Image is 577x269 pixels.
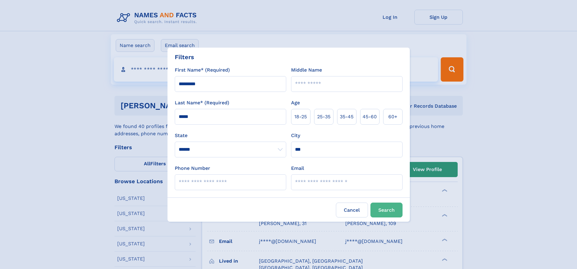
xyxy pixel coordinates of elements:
div: Filters [175,52,194,62]
label: First Name* (Required) [175,66,230,74]
label: State [175,132,286,139]
span: 60+ [388,113,397,120]
span: 18‑25 [294,113,307,120]
label: Phone Number [175,165,210,172]
label: Middle Name [291,66,322,74]
label: Age [291,99,300,106]
span: 25‑35 [317,113,330,120]
label: Cancel [336,203,368,217]
label: City [291,132,300,139]
label: Last Name* (Required) [175,99,229,106]
label: Email [291,165,304,172]
span: 45‑60 [363,113,377,120]
button: Search [370,203,403,217]
span: 35‑45 [340,113,353,120]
